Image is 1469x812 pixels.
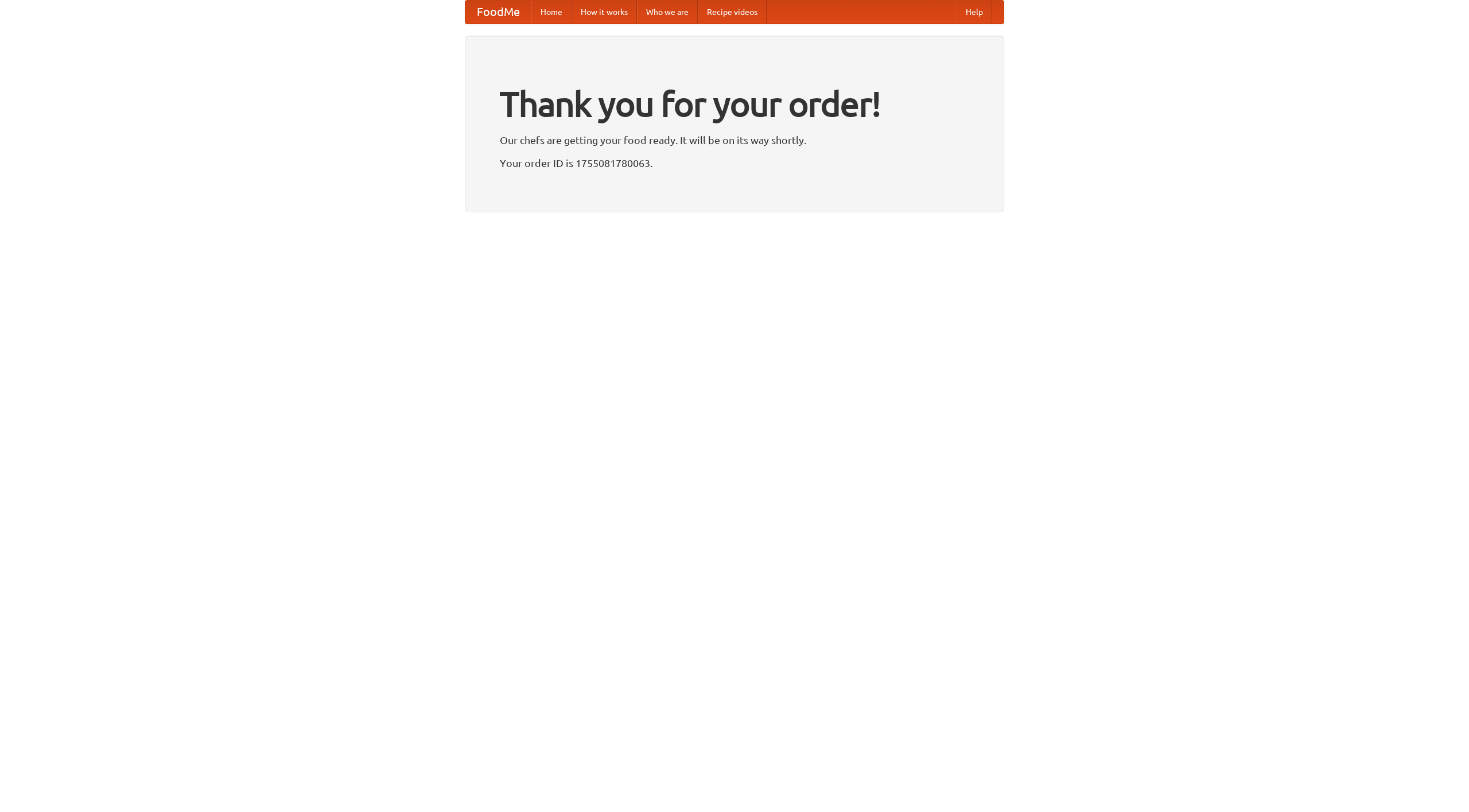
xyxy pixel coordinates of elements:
a: Home [531,1,572,24]
h1: Thank you for your order! [500,76,969,131]
a: Help [957,1,992,24]
p: Your order ID is 1755081780063. [500,154,969,172]
a: How it works [572,1,637,24]
a: Recipe videos [698,1,767,24]
a: Who we are [637,1,698,24]
a: FoodMe [465,1,531,24]
p: Our chefs are getting your food ready. It will be on its way shortly. [500,131,969,149]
